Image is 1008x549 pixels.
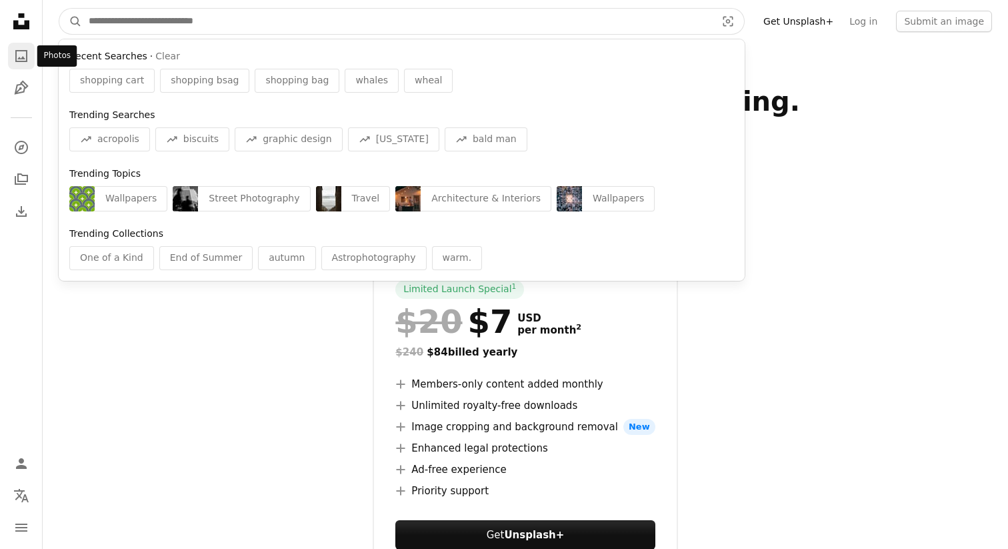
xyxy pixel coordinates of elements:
div: Wallpapers [95,186,167,211]
div: warm. [432,246,483,270]
span: whales [355,74,388,87]
span: Trending Topics [69,168,141,179]
sup: 1 [512,282,517,290]
img: premium_vector-1727104187891-9d3ffee9ee70 [69,186,95,211]
form: Find visuals sitewide [59,8,745,35]
sup: 2 [576,323,581,332]
span: Trending Searches [69,109,155,120]
span: Trending Collections [69,228,163,239]
span: shopping bag [265,74,329,87]
a: Home — Unsplash [8,8,35,37]
div: Architecture & Interiors [421,186,551,211]
a: Log in / Sign up [8,450,35,477]
a: Log in [841,11,885,32]
a: Explore [8,134,35,161]
span: graphic design [263,133,331,146]
span: [US_STATE] [376,133,429,146]
a: Get Unsplash+ [755,11,841,32]
div: Wallpapers [582,186,655,211]
img: premium_photo-1686167978316-e075293442bf [395,186,421,211]
img: photo-1758648996316-87e3b12f1482 [316,186,341,211]
span: $20 [395,304,462,339]
span: shopping cart [80,74,144,87]
div: $84 billed yearly [395,344,655,360]
span: wheal [415,74,442,87]
button: Submit an image [896,11,992,32]
a: 2 [573,324,584,336]
div: autumn [258,246,315,270]
a: 1 [509,283,519,296]
strong: Unsplash+ [504,529,564,541]
span: USD [517,312,581,324]
span: bald man [473,133,517,146]
button: Visual search [712,9,744,34]
div: End of Summer [159,246,253,270]
div: · [69,50,734,63]
img: photo-1758846182916-2450a664ccd9 [557,186,582,211]
span: New [623,419,655,435]
span: acropolis [97,133,139,146]
div: $7 [395,304,512,339]
li: Priority support [395,483,655,499]
a: Photos [8,43,35,69]
span: Recent Searches [69,50,147,63]
button: Clear [155,50,180,63]
a: Illustrations [8,75,35,101]
li: Unlimited royalty-free downloads [395,398,655,414]
button: Search Unsplash [59,9,82,34]
a: Download History [8,198,35,225]
span: shopping bsag [171,74,239,87]
img: premium_photo-1728498509310-23faa8d96510 [173,186,198,211]
div: Travel [341,186,391,211]
button: Language [8,482,35,509]
span: per month [517,324,581,336]
span: biscuits [183,133,219,146]
li: Enhanced legal protections [395,440,655,456]
div: One of a Kind [69,246,154,270]
li: Ad-free experience [395,462,655,478]
div: Astrophotography [321,246,427,270]
span: $240 [395,346,423,358]
li: Members-only content added monthly [395,376,655,392]
li: Image cropping and background removal [395,419,655,435]
div: Street Photography [198,186,310,211]
button: Menu [8,514,35,541]
div: Limited Launch Special [395,280,524,299]
a: Collections [8,166,35,193]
